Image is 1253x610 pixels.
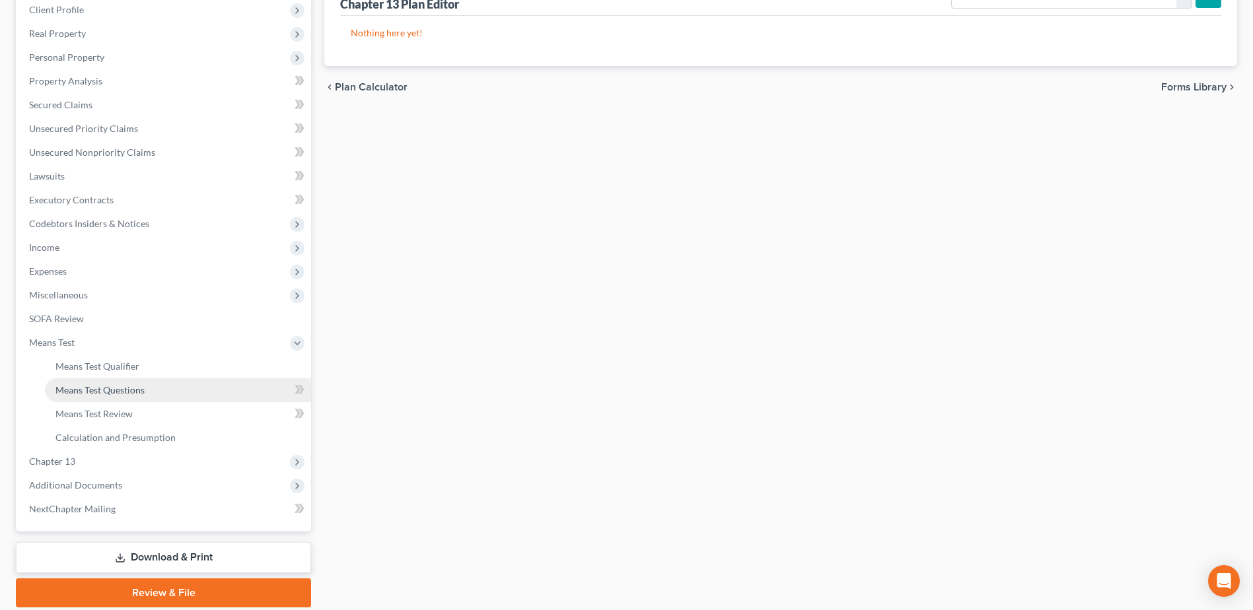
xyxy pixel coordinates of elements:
[18,307,311,331] a: SOFA Review
[29,265,67,277] span: Expenses
[29,242,59,253] span: Income
[1208,565,1240,597] div: Open Intercom Messenger
[29,75,102,86] span: Property Analysis
[55,408,133,419] span: Means Test Review
[18,497,311,521] a: NextChapter Mailing
[324,82,408,92] button: chevron_left Plan Calculator
[16,542,311,573] a: Download & Print
[29,170,65,182] span: Lawsuits
[351,26,1211,40] p: Nothing here yet!
[29,147,155,158] span: Unsecured Nonpriority Claims
[29,194,114,205] span: Executory Contracts
[18,93,311,117] a: Secured Claims
[29,503,116,514] span: NextChapter Mailing
[55,432,176,443] span: Calculation and Presumption
[29,313,84,324] span: SOFA Review
[29,4,84,15] span: Client Profile
[18,141,311,164] a: Unsecured Nonpriority Claims
[29,123,138,134] span: Unsecured Priority Claims
[45,355,311,378] a: Means Test Qualifier
[29,218,149,229] span: Codebtors Insiders & Notices
[29,456,75,467] span: Chapter 13
[16,578,311,607] a: Review & File
[1161,82,1237,92] button: Forms Library chevron_right
[18,69,311,93] a: Property Analysis
[29,337,75,348] span: Means Test
[18,117,311,141] a: Unsecured Priority Claims
[29,51,104,63] span: Personal Property
[324,82,335,92] i: chevron_left
[45,378,311,402] a: Means Test Questions
[18,188,311,212] a: Executory Contracts
[55,360,139,372] span: Means Test Qualifier
[29,289,88,300] span: Miscellaneous
[29,28,86,39] span: Real Property
[29,479,122,491] span: Additional Documents
[29,99,92,110] span: Secured Claims
[1161,82,1227,92] span: Forms Library
[335,82,408,92] span: Plan Calculator
[55,384,145,395] span: Means Test Questions
[1227,82,1237,92] i: chevron_right
[18,164,311,188] a: Lawsuits
[45,426,311,450] a: Calculation and Presumption
[45,402,311,426] a: Means Test Review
